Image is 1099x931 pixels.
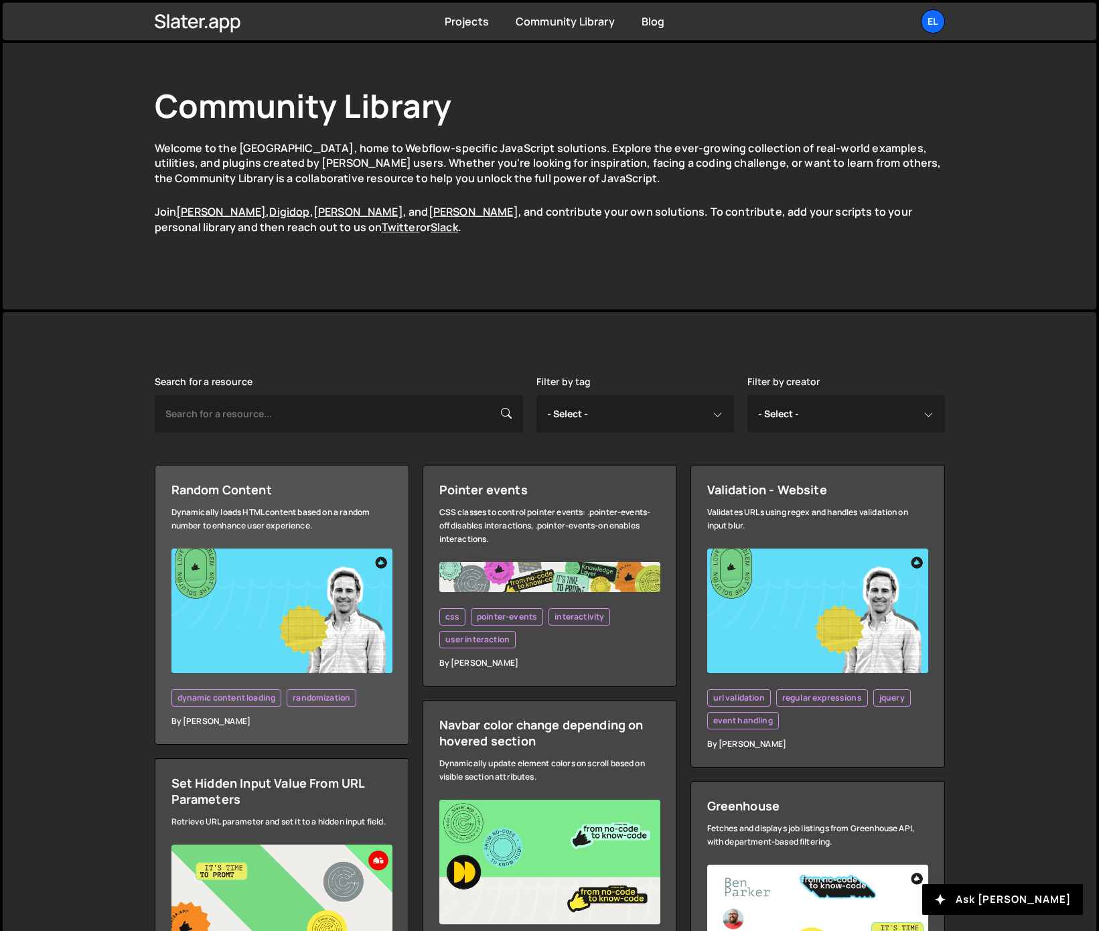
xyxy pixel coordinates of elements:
[642,14,665,29] a: Blog
[431,220,458,234] a: Slack
[155,204,945,234] p: Join , , , and , and contribute your own solutions. To contribute, add your scripts to your perso...
[155,141,945,186] p: Welcome to the [GEOGRAPHIC_DATA], home to Webflow-specific JavaScript solutions. Explore the ever...
[439,656,660,670] div: By [PERSON_NAME]
[171,715,392,728] div: By [PERSON_NAME]
[707,798,928,814] div: Greenhouse
[269,204,309,219] a: Digidop
[171,549,392,673] img: YT%20-%20Thumb%20(2).png
[707,822,928,849] div: Fetches and displays job listings from Greenhouse API, with department-based filtering.
[707,482,928,498] div: Validation - Website
[439,757,660,784] div: Dynamically update element colors on scroll based on visible section attributes.
[155,84,945,127] h1: Community Library
[439,506,660,546] div: CSS classes to control pointer events: .pointer-events-off disables interactions, .pointer-events...
[516,14,615,29] a: Community Library
[707,737,928,751] div: By [PERSON_NAME]
[171,815,392,829] div: Retrieve URL parameter and set it to a hidden input field.
[707,506,928,532] div: Validates URLs using regex and handles validation on input blur.
[439,800,660,924] img: YT%20-%20Thumb%20(10).png
[439,482,660,498] div: Pointer events
[177,693,276,703] span: dynamic content loading
[555,612,604,622] span: interactivity
[171,482,392,498] div: Random Content
[445,14,489,29] a: Projects
[707,549,928,673] img: YT%20-%20Thumb%20(2).png
[713,715,773,726] span: event handling
[536,376,591,387] label: Filter by tag
[439,717,660,749] div: Navbar color change depending on hovered section
[879,693,905,703] span: jquery
[155,465,409,745] a: Random Content Dynamically loads HTML content based on a random number to enhance user experience...
[445,612,459,622] span: css
[382,220,420,234] a: Twitter
[429,204,518,219] a: [PERSON_NAME]
[782,693,862,703] span: regular expressions
[747,376,820,387] label: Filter by creator
[423,465,677,687] a: Pointer events CSS classes to control pointer events: .pointer-events-off disables interactions, ...
[171,506,392,532] div: Dynamically loads HTML content based on a random number to enhance user experience.
[713,693,765,703] span: url validation
[690,465,945,768] a: Validation - Website Validates URLs using regex and handles validation on input blur. url validat...
[293,693,350,703] span: randomization
[155,376,252,387] label: Search for a resource
[313,204,403,219] a: [PERSON_NAME]
[439,562,660,592] img: Frame%20482.jpg
[176,204,266,219] a: [PERSON_NAME]
[155,395,523,433] input: Search for a resource...
[171,775,392,807] div: Set Hidden Input Value From URL Parameters
[445,634,510,645] span: user interaction
[921,9,945,33] a: el
[922,884,1083,915] button: Ask [PERSON_NAME]
[477,612,537,622] span: pointer-events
